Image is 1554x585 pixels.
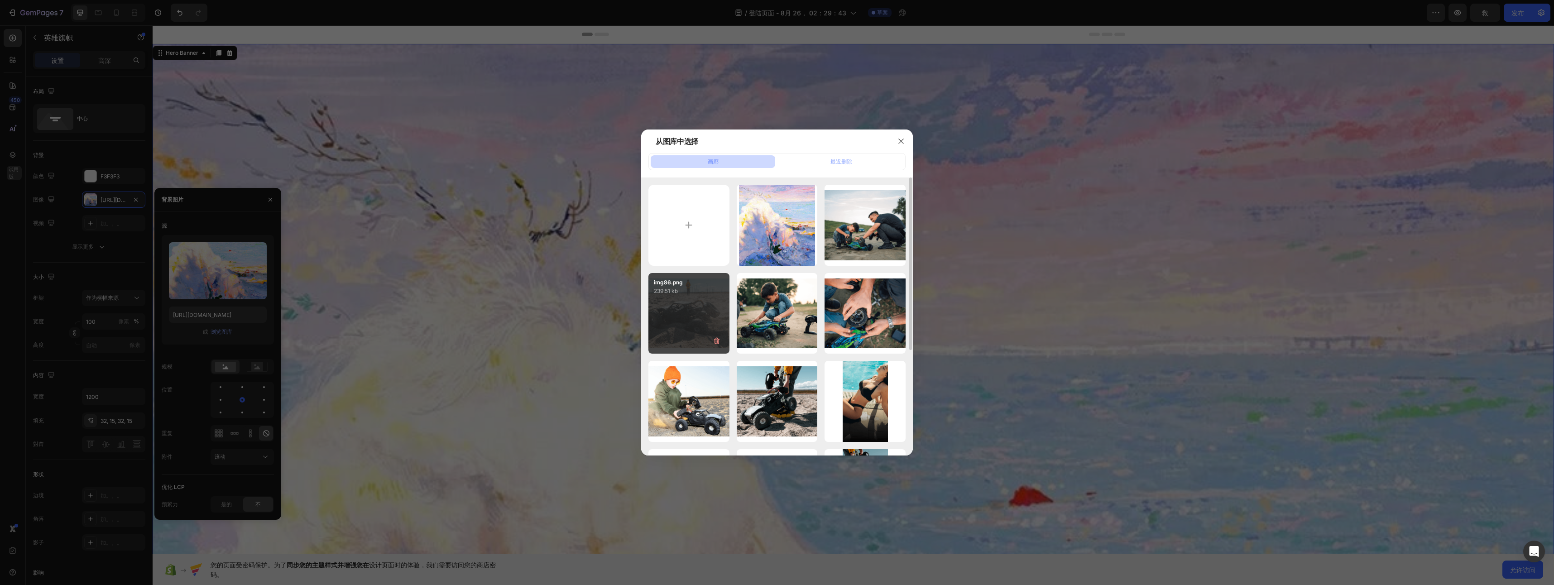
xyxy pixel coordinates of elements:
[708,158,719,166] font: 画廊
[843,361,888,442] img: 图像
[654,287,724,296] p: 239.51 kb
[843,449,888,530] img: 图像
[654,278,724,287] p: img86.png
[825,190,906,260] img: 图像
[11,24,48,32] div: Hero Banner
[1523,541,1545,562] div: 打开对讲信使
[737,366,818,436] img: 图像
[656,136,698,147] div: 从图库中选择
[737,278,818,349] img: 图像
[779,155,903,168] button: 最近删除
[648,366,729,436] img: 图像
[830,158,852,166] font: 最近删除
[739,185,815,266] img: image
[825,278,906,349] img: 图像
[651,155,775,168] button: 画廊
